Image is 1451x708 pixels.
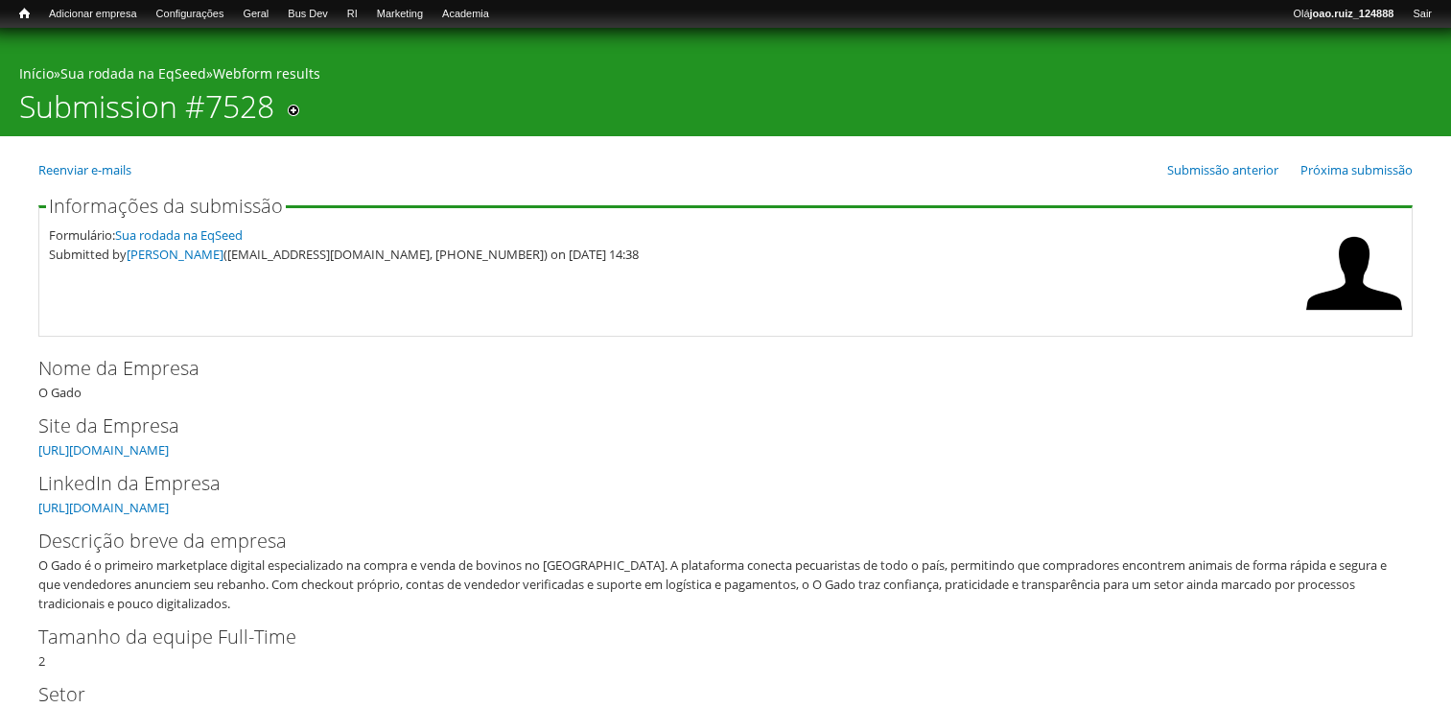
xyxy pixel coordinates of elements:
label: LinkedIn da Empresa [38,469,1381,498]
div: O Gado é o primeiro marketplace digital especializado na compra e venda de bovinos no [GEOGRAPHIC... [38,555,1400,613]
a: Sua rodada na EqSeed [60,64,206,83]
span: Início [19,7,30,20]
a: Ver perfil do usuário. [1306,308,1402,325]
a: Webform results [213,64,320,83]
a: Próxima submissão [1300,161,1413,178]
label: Descrição breve da empresa [38,527,1381,555]
div: Formulário: [49,225,1297,245]
a: RI [338,5,367,24]
div: 2 [38,623,1413,671]
label: Nome da Empresa [38,354,1381,383]
div: O Gado [38,354,1413,402]
a: Submissão anterior [1167,161,1278,178]
a: [PERSON_NAME] [127,246,223,263]
a: Bus Dev [278,5,338,24]
a: Configurações [147,5,234,24]
a: Geral [233,5,278,24]
a: Início [19,64,54,83]
a: Início [10,5,39,23]
div: Submitted by ([EMAIL_ADDRESS][DOMAIN_NAME], [PHONE_NUMBER]) on [DATE] 14:38 [49,245,1297,264]
h1: Submission #7528 [19,88,274,136]
a: Marketing [367,5,433,24]
a: Adicionar empresa [39,5,147,24]
legend: Informações da submissão [46,197,286,216]
strong: joao.ruiz_124888 [1310,8,1394,19]
label: Tamanho da equipe Full-Time [38,623,1381,651]
div: » » [19,64,1432,88]
label: Site da Empresa [38,412,1381,440]
a: Sua rodada na EqSeed [115,226,243,244]
a: [URL][DOMAIN_NAME] [38,441,169,459]
a: [URL][DOMAIN_NAME] [38,499,169,516]
a: Olájoao.ruiz_124888 [1283,5,1403,24]
a: Reenviar e-mails [38,161,131,178]
a: Academia [433,5,499,24]
img: Foto de Alexandre [1306,225,1402,321]
a: Sair [1403,5,1441,24]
